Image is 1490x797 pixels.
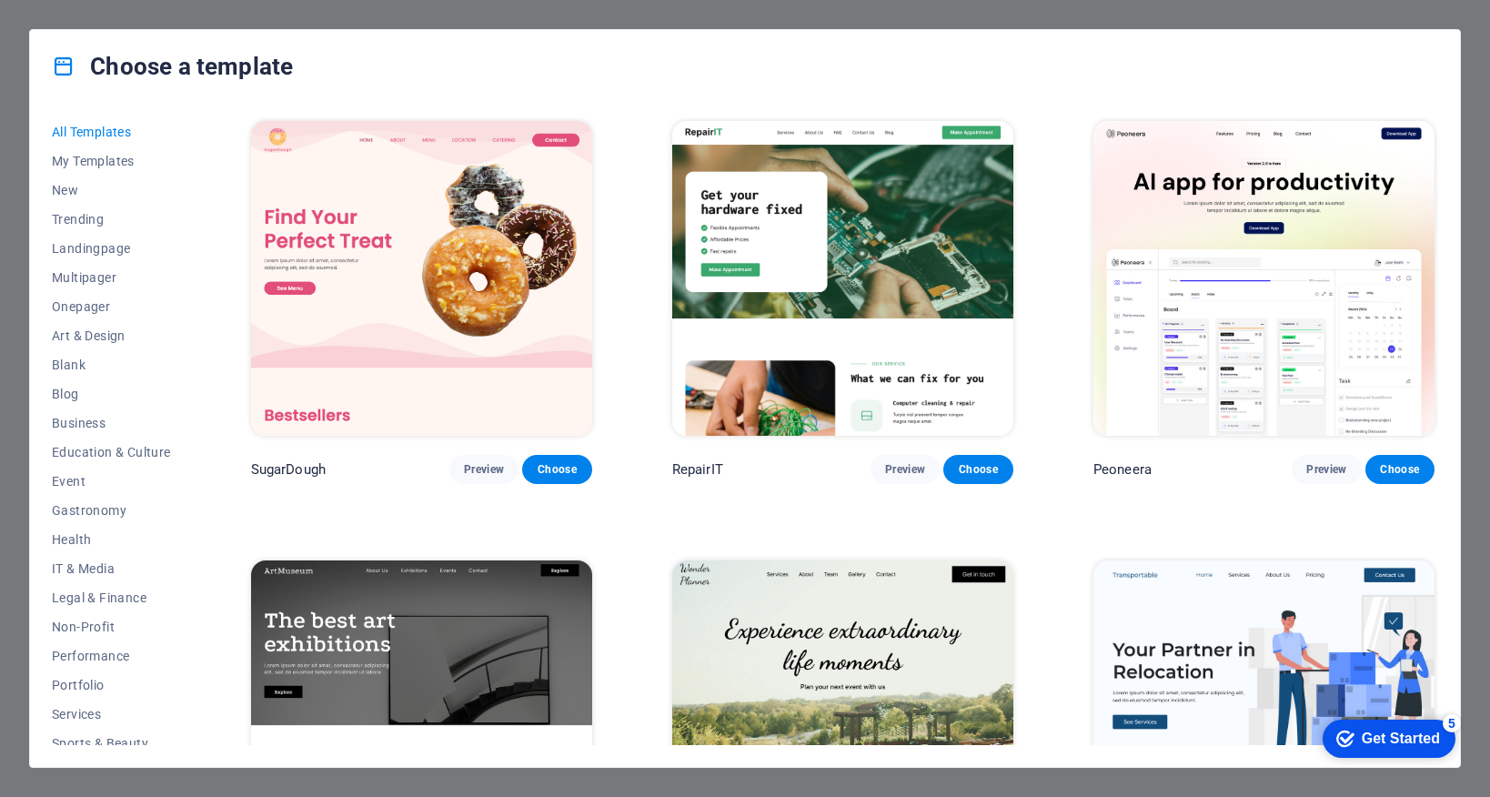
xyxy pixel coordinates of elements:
[251,460,326,479] p: SugarDough
[1380,462,1420,477] span: Choose
[52,467,171,496] button: Event
[135,4,153,22] div: 5
[52,321,171,350] button: Art & Design
[52,212,171,227] span: Trending
[958,462,998,477] span: Choose
[1365,455,1435,484] button: Choose
[522,455,591,484] button: Choose
[52,328,171,343] span: Art & Design
[52,641,171,671] button: Performance
[672,121,1013,436] img: RepairIT
[52,525,171,554] button: Health
[52,52,293,81] h4: Choose a template
[52,176,171,205] button: New
[52,125,171,139] span: All Templates
[52,350,171,379] button: Blank
[1306,462,1346,477] span: Preview
[52,583,171,612] button: Legal & Finance
[464,462,504,477] span: Preview
[1093,460,1152,479] p: Peoneera
[52,503,171,518] span: Gastronomy
[1093,121,1435,436] img: Peoneera
[52,700,171,729] button: Services
[52,554,171,583] button: IT & Media
[449,455,518,484] button: Preview
[52,496,171,525] button: Gastronomy
[52,532,171,547] span: Health
[52,379,171,409] button: Blog
[54,20,132,36] div: Get Started
[52,299,171,314] span: Onepager
[52,409,171,438] button: Business
[251,121,592,436] img: SugarDough
[52,205,171,234] button: Trending
[871,455,940,484] button: Preview
[52,561,171,576] span: IT & Media
[1292,455,1361,484] button: Preview
[885,462,925,477] span: Preview
[52,474,171,489] span: Event
[52,183,171,197] span: New
[52,117,171,146] button: All Templates
[943,455,1012,484] button: Choose
[52,387,171,401] span: Blog
[52,270,171,285] span: Multipager
[52,154,171,168] span: My Templates
[52,358,171,372] span: Blank
[52,707,171,721] span: Services
[52,146,171,176] button: My Templates
[52,292,171,321] button: Onepager
[52,678,171,692] span: Portfolio
[52,438,171,467] button: Education & Culture
[52,620,171,634] span: Non-Profit
[52,590,171,605] span: Legal & Finance
[15,9,147,47] div: Get Started 5 items remaining, 0% complete
[52,649,171,663] span: Performance
[52,612,171,641] button: Non-Profit
[52,263,171,292] button: Multipager
[52,241,171,256] span: Landingpage
[537,462,577,477] span: Choose
[52,445,171,459] span: Education & Culture
[52,729,171,758] button: Sports & Beauty
[52,234,171,263] button: Landingpage
[52,736,171,751] span: Sports & Beauty
[52,416,171,430] span: Business
[52,671,171,700] button: Portfolio
[672,460,723,479] p: RepairIT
